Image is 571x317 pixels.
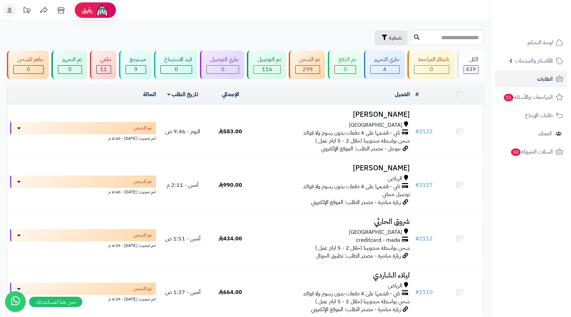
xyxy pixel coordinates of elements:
[466,65,476,73] span: 439
[133,285,152,292] span: تم الشحن
[495,144,567,160] a: السلات المتروكة50
[257,271,410,279] h3: ليلاء الشاردي
[388,282,402,290] span: الرياض
[143,90,156,99] a: الحالة
[415,127,419,136] span: #
[326,50,362,79] a: تم الدفع 0
[527,38,553,47] span: لوحة التحكم
[118,50,152,79] a: مسترجع 9
[311,198,401,206] span: زيارة مباشرة - مصدر الطلب: الموقع الإلكتروني
[206,56,239,64] div: جاري التوصيل
[415,127,433,136] a: #2122
[133,178,152,185] span: تم الشحن
[415,235,419,243] span: #
[218,181,242,189] span: 990.00
[335,66,355,73] div: 0
[126,66,145,73] div: 9
[10,134,156,141] div: اخر تحديث: [DATE] - 4:40 م
[511,148,521,156] span: 50
[370,56,400,64] div: جاري التجهيز
[311,305,401,314] span: زيارة مباشرة - مصدر الطلب: الموقع الإلكتروني
[165,235,201,243] span: أمس - 1:51 ص
[430,65,433,73] span: 0
[321,145,401,153] span: جوجل - مصدر الطلب: الموقع الإلكتروني
[415,288,419,296] span: #
[13,56,44,64] div: جاهز للشحن
[160,56,192,64] div: قيد الاسترجاع
[134,65,138,73] span: 9
[257,164,410,172] h3: [PERSON_NAME]
[464,56,478,64] div: الكل
[415,235,433,243] a: #2112
[415,181,419,189] span: #
[334,56,356,64] div: تم الدفع
[537,74,553,84] span: الطلبات
[153,50,199,79] a: قيد الاسترجاع 0
[303,290,400,298] span: تابي - قسّمها على 4 دفعات بدون رسوم ولا فوائد
[503,92,553,102] span: المراجعات والأسئلة
[362,50,406,79] a: جاري التجهيز 4
[254,66,280,73] div: 116
[257,111,410,118] h3: [PERSON_NAME]
[50,50,88,79] a: تم التجهيز 0
[296,66,320,73] div: 299
[68,65,72,73] span: 0
[133,232,152,239] span: تم الشحن
[414,56,449,64] div: بانتظار المراجعة
[356,236,400,244] span: creditcard - mada
[303,183,400,191] span: تابي - قسّمها على 4 دفعات بدون رسوم ولا فوائد
[58,56,82,64] div: تم التجهيز
[525,111,553,120] span: طلبات الإرجاع
[495,34,567,51] a: لوحة التحكم
[538,129,552,138] span: العملاء
[383,65,386,73] span: 4
[389,34,402,42] span: تصفية
[95,3,109,17] img: ai-face.png
[221,65,225,73] span: 0
[14,66,43,73] div: 0
[10,241,156,249] div: اخر تحديث: [DATE] - 4:39 م
[218,235,242,243] span: 434.00
[100,65,107,73] span: 11
[415,90,419,99] a: #
[199,50,246,79] a: جاري التوصيل 0
[295,56,320,64] div: تم الشحن
[349,228,402,236] span: [GEOGRAPHIC_DATA]
[414,66,449,73] div: 0
[415,288,433,296] a: #2110
[495,107,567,124] a: طلبات الإرجاع
[303,129,400,137] span: تابي - قسّمها على 4 دفعات بدون رسوم ولا فوائد
[495,125,567,142] a: العملاء
[344,65,347,73] span: 0
[218,127,242,136] span: 583.00
[262,65,272,73] span: 116
[495,71,567,87] a: الطلبات
[207,66,239,73] div: 0
[88,50,118,79] a: ملغي 11
[253,56,281,64] div: تم التوصيل
[349,121,402,129] span: [GEOGRAPHIC_DATA]
[395,90,410,99] a: العميل
[58,66,81,73] div: 0
[82,6,93,14] span: رفيق
[167,90,199,99] a: تاريخ الطلب
[287,50,326,79] a: تم الشحن 299
[315,137,410,145] span: شحن بواسطة مندوبينا (خلال 2 - 5 ايام عمل )
[315,244,410,252] span: شحن بواسطة مندوبينا (خلال 2 - 5 ايام عمل )
[161,66,192,73] div: 0
[257,218,410,226] h3: شروق الحارثي
[175,65,178,73] span: 0
[406,50,455,79] a: بانتظار المراجعة 0
[18,3,35,19] a: تحديثات المنصة
[10,188,156,195] div: اخر تحديث: [DATE] - 4:40 م
[27,65,30,73] span: 0
[165,127,200,136] span: اليوم - 9:46 ص
[165,288,201,296] span: أمس - 1:37 ص
[302,65,313,73] span: 299
[246,50,287,79] a: تم التوصيل 116
[316,252,401,260] span: زيارة مباشرة - مصدر الطلب: تطبيق الجوال
[415,181,433,189] a: #2117
[97,66,111,73] div: 11
[222,90,239,99] a: الإجمالي
[315,297,410,306] span: شحن بواسطة مندوبينا (خلال 2 - 5 ايام عمل )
